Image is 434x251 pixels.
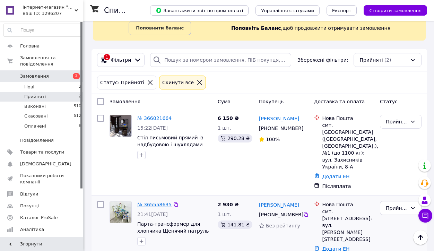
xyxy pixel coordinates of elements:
span: Покупець [259,99,284,104]
button: Наверх [413,230,428,245]
span: 8 [79,123,81,129]
span: Статус [380,99,398,104]
span: Головна [20,43,40,49]
button: Створити замовлення [364,5,427,16]
span: Завантажити звіт по пром-оплаті [156,7,243,14]
span: 510 [74,103,81,110]
span: Без рейтингу [266,223,300,228]
div: 290.28 ₴ [218,134,252,142]
span: Замовлення [110,99,140,104]
a: Створити замовлення [357,7,427,13]
span: Аналітика [20,226,44,233]
div: смт. [GEOGRAPHIC_DATA] ([GEOGRAPHIC_DATA], [GEOGRAPHIC_DATA].), №1 (до 1100 кг): вул. Захисників ... [322,122,374,170]
span: Покупці [20,203,39,209]
span: [DEMOGRAPHIC_DATA] [20,161,71,167]
span: Відгуки [20,191,38,197]
a: № 366021664 [137,115,172,121]
span: Замовлення та повідомлення [20,55,83,67]
span: Фільтри [111,57,131,63]
h1: Список замовлень [104,6,174,15]
span: Управління статусами [261,8,314,13]
img: Фото товару [110,201,131,223]
input: Пошук за номером замовлення, ПІБ покупця, номером телефону, Email, номером накладної [150,53,291,67]
a: Фото товару [110,201,132,223]
span: Каталог ProSale [20,215,58,221]
div: 141.81 ₴ [218,220,252,229]
span: Скасовані [24,113,48,119]
div: смт. [STREET_ADDRESS]: вул. [PERSON_NAME][STREET_ADDRESS] [322,208,374,243]
div: Нова Пошта [322,115,374,122]
button: Завантажити звіт по пром-оплаті [150,5,249,16]
span: Повідомлення [20,137,54,144]
span: Товари та послуги [20,149,64,155]
span: (2) [384,57,391,63]
span: 512 [74,113,81,119]
a: Фото товару [110,115,132,137]
span: Експорт [332,8,351,13]
span: Виконані [24,103,46,110]
span: 2 [73,73,80,79]
span: 1 шт. [218,125,231,131]
div: Післяплата [322,183,374,190]
span: Прийняті [24,94,46,100]
div: Прийнято [386,118,407,125]
span: 2 [79,94,81,100]
span: Нові [24,84,34,90]
span: Показники роботи компанії [20,173,64,185]
span: Замовлення [20,73,49,79]
div: Ваш ID: 3296207 [23,10,83,17]
b: Поповнити баланс [136,25,184,31]
div: [PHONE_NUMBER] [258,123,303,133]
div: [PHONE_NUMBER] [258,210,303,219]
button: Управління статусами [255,5,320,16]
a: Поповнити баланс [129,21,191,35]
span: 6 150 ₴ [218,115,239,121]
a: [PERSON_NAME] [259,115,299,122]
button: Чат з покупцем [418,209,432,223]
span: Оплачені [24,123,46,129]
b: Поповніть Баланс [231,25,281,31]
span: Збережені фільтри: [297,57,348,63]
a: Додати ЕН [322,174,350,179]
span: 2 [79,84,81,90]
a: [PERSON_NAME] [259,201,299,208]
span: 21:41[DATE] [137,211,168,217]
div: Нова Пошта [322,201,374,208]
span: Доставка та оплата [314,99,365,104]
span: Створити замовлення [369,8,422,13]
input: Пошук [4,24,81,36]
a: № 365558635 [137,202,172,207]
span: 1 шт. [218,211,231,217]
span: Cума [218,99,231,104]
button: Експорт [327,5,357,16]
a: Стіл письмовий прямий із надбудовою і шухлядами [PERSON_NAME] [137,135,203,154]
span: 15:22[DATE] [137,125,168,131]
div: Статус: Прийняті [99,79,146,86]
span: Прийняті [359,57,383,63]
div: Cкинути все [161,79,195,86]
img: Фото товару [110,115,131,137]
span: 2 930 ₴ [218,202,239,207]
span: Інтернет-магазин "Gladyss" [23,4,75,10]
div: Прийнято [386,204,407,212]
span: 100% [266,137,280,142]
